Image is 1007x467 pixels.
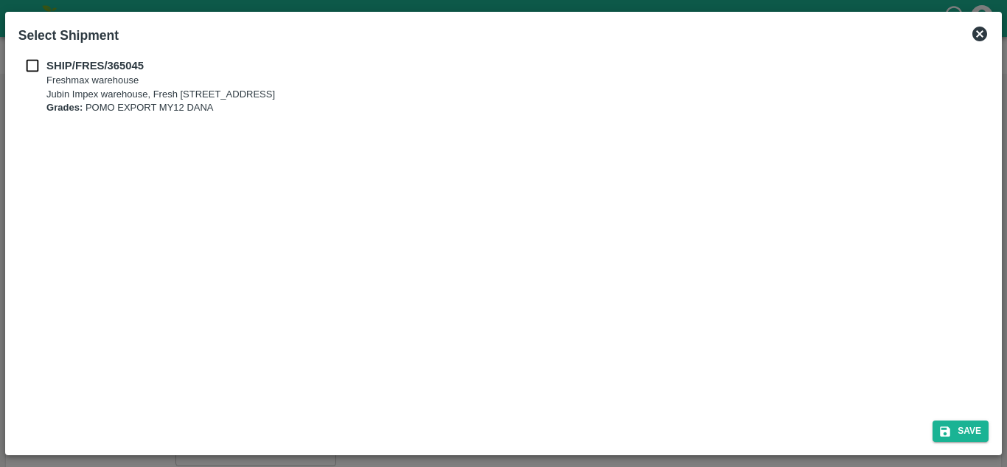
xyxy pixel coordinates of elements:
[18,28,119,43] b: Select Shipment
[46,101,275,115] p: POMO EXPORT MY12 DANA
[933,421,989,442] button: Save
[46,102,83,113] b: Grades:
[46,74,275,88] p: Freshmax warehouse
[46,88,275,102] p: Jubin Impex warehouse, Fresh [STREET_ADDRESS]
[46,60,144,72] b: SHIP/FRES/365045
